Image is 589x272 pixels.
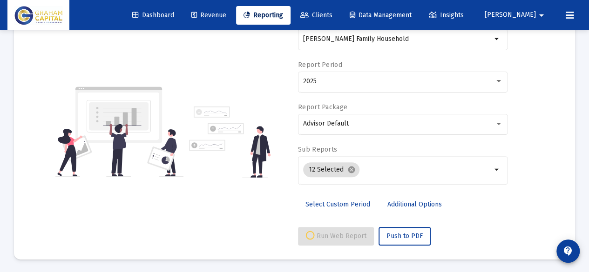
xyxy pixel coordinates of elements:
[474,6,558,24] button: [PERSON_NAME]
[298,146,337,153] label: Sub Reports
[347,166,356,174] mat-icon: cancel
[386,232,423,240] span: Push to PDF
[191,11,226,19] span: Revenue
[303,162,359,177] mat-chip: 12 Selected
[429,11,464,19] span: Insights
[55,86,183,178] img: reporting
[387,200,442,208] span: Additional Options
[492,33,503,45] mat-icon: arrow_drop_down
[492,164,503,175] mat-icon: arrow_drop_down
[300,11,332,19] span: Clients
[298,103,347,111] label: Report Package
[303,119,349,127] span: Advisor Default
[342,6,419,25] a: Data Management
[485,11,536,19] span: [PERSON_NAME]
[298,61,342,69] label: Report Period
[293,6,340,25] a: Clients
[305,232,366,240] span: Run Web Report
[132,11,174,19] span: Dashboard
[303,35,492,43] input: Search or select an account or household
[244,11,283,19] span: Reporting
[189,106,271,178] img: reporting-alt
[14,6,62,25] img: Dashboard
[421,6,471,25] a: Insights
[125,6,182,25] a: Dashboard
[303,77,317,85] span: 2025
[298,227,374,245] button: Run Web Report
[379,227,431,245] button: Push to PDF
[562,245,574,257] mat-icon: contact_support
[303,160,492,179] mat-chip-list: Selection
[305,200,370,208] span: Select Custom Period
[350,11,412,19] span: Data Management
[536,6,547,25] mat-icon: arrow_drop_down
[236,6,291,25] a: Reporting
[184,6,234,25] a: Revenue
